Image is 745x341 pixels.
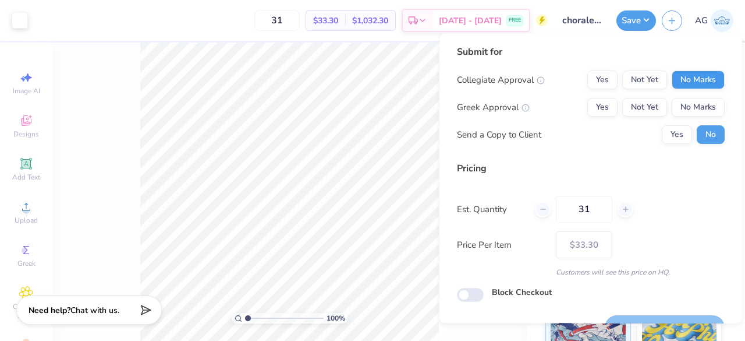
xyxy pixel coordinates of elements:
[457,238,547,252] label: Price Per Item
[352,15,388,27] span: $1,032.30
[15,216,38,225] span: Upload
[457,73,545,87] div: Collegiate Approval
[70,305,119,316] span: Chat with us.
[457,267,725,277] div: Customers will see this price on HQ.
[457,45,725,59] div: Submit for
[313,15,338,27] span: $33.30
[12,173,40,182] span: Add Text
[457,203,526,216] label: Est. Quantity
[695,9,733,32] a: AG
[17,259,36,268] span: Greek
[697,125,725,144] button: No
[622,98,667,117] button: Not Yet
[672,71,725,89] button: No Marks
[492,286,552,298] label: Block Checkout
[13,129,39,139] span: Designs
[457,128,541,142] div: Send a Copy to Client
[554,9,611,32] input: Untitled Design
[509,16,521,24] span: FREE
[439,15,502,27] span: [DATE] - [DATE]
[327,313,345,324] span: 100 %
[457,161,725,175] div: Pricing
[457,101,530,114] div: Greek Approval
[695,14,708,27] span: AG
[29,305,70,316] strong: Need help?
[556,196,612,223] input: – –
[13,86,40,96] span: Image AI
[6,302,47,321] span: Clipart & logos
[622,71,667,89] button: Not Yet
[587,98,618,117] button: Yes
[254,10,300,31] input: – –
[662,125,692,144] button: Yes
[672,98,725,117] button: No Marks
[711,9,733,32] img: Akshika Gurao
[616,10,656,31] button: Save
[587,71,618,89] button: Yes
